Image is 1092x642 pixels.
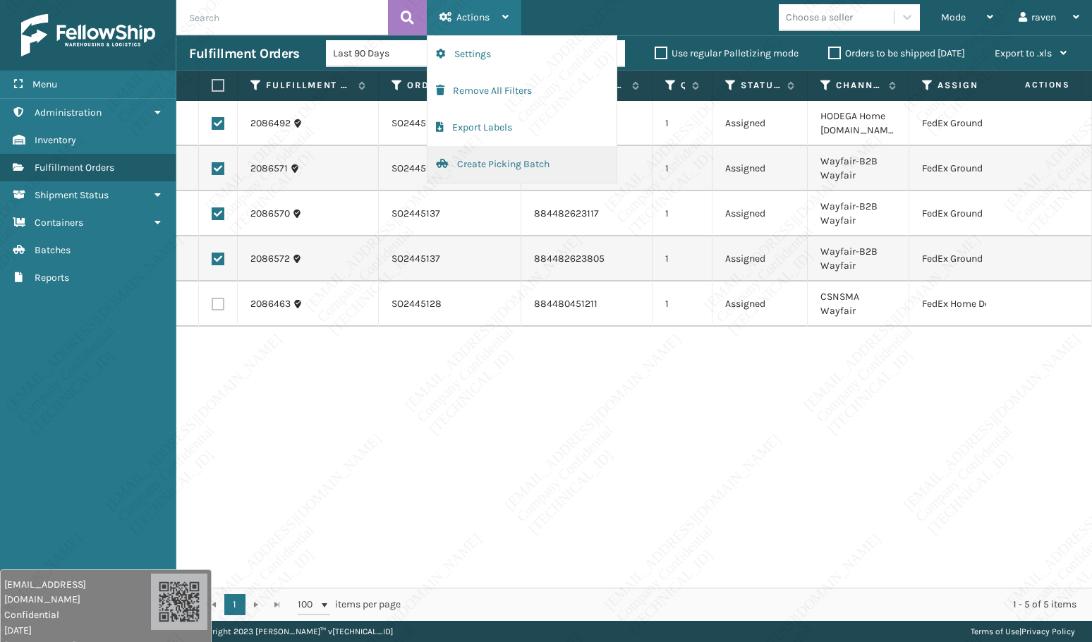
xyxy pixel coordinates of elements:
[909,236,1044,281] td: FedEx Ground
[786,10,853,25] div: Choose a seller
[941,11,966,23] span: Mode
[653,191,712,236] td: 1
[427,36,617,73] button: Settings
[712,281,808,327] td: Assigned
[250,116,291,131] a: 2086492
[741,79,780,92] label: Status
[224,594,245,615] a: 1
[938,79,1017,92] label: Assigned Carrier Service
[909,281,1044,327] td: FedEx Home Delivery
[712,146,808,191] td: Assigned
[808,146,909,191] td: Wayfair-B2B Wayfair
[35,217,83,229] span: Containers
[35,272,69,284] span: Reports
[681,79,685,92] label: Quantity
[35,162,114,174] span: Fulfillment Orders
[379,146,521,191] td: SO2445137
[266,79,351,92] label: Fulfillment Order Id
[250,297,291,311] a: 2086463
[712,236,808,281] td: Assigned
[407,79,494,92] label: Order Number
[427,73,617,109] button: Remove All Filters
[21,14,155,56] img: logo
[971,621,1075,642] div: |
[427,109,617,146] button: Export Labels
[534,253,605,265] a: 884482623805
[653,236,712,281] td: 1
[909,191,1044,236] td: FedEx Ground
[420,598,1076,612] div: 1 - 5 of 5 items
[35,244,71,256] span: Batches
[250,252,290,266] a: 2086572
[828,47,965,59] label: Orders to be shipped [DATE]
[193,621,393,642] p: Copyright 2023 [PERSON_NAME]™ v [TECHNICAL_ID]
[712,191,808,236] td: Assigned
[456,11,490,23] span: Actions
[653,146,712,191] td: 1
[379,236,521,281] td: SO2445137
[333,46,442,61] div: Last 90 Days
[808,281,909,327] td: CSNSMA Wayfair
[32,78,57,90] span: Menu
[4,577,151,607] span: [EMAIL_ADDRESS][DOMAIN_NAME]
[427,146,617,183] button: Create Picking Batch
[379,191,521,236] td: SO2445137
[981,73,1079,97] span: Actions
[1021,626,1075,636] a: Privacy Policy
[35,107,102,119] span: Administration
[250,207,290,221] a: 2086570
[808,101,909,146] td: HODEGA Home [DOMAIN_NAME]
[712,101,808,146] td: Assigned
[653,101,712,146] td: 1
[298,594,401,615] span: items per page
[298,598,319,612] span: 100
[250,162,288,176] a: 2086571
[534,207,599,219] a: 884482623117
[836,79,882,92] label: Channel
[653,281,712,327] td: 1
[808,236,909,281] td: Wayfair-B2B Wayfair
[35,134,76,146] span: Inventory
[971,626,1019,636] a: Terms of Use
[655,47,799,59] label: Use regular Palletizing mode
[909,101,1044,146] td: FedEx Ground
[189,45,299,62] h3: Fulfillment Orders
[4,607,151,622] span: Confidential
[35,189,109,201] span: Shipment Status
[379,281,521,327] td: SO2445128
[995,47,1052,59] span: Export to .xls
[379,101,521,146] td: SO2445136
[909,146,1044,191] td: FedEx Ground
[808,191,909,236] td: Wayfair-B2B Wayfair
[534,298,597,310] a: 884480451211
[4,623,151,638] span: [DATE]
